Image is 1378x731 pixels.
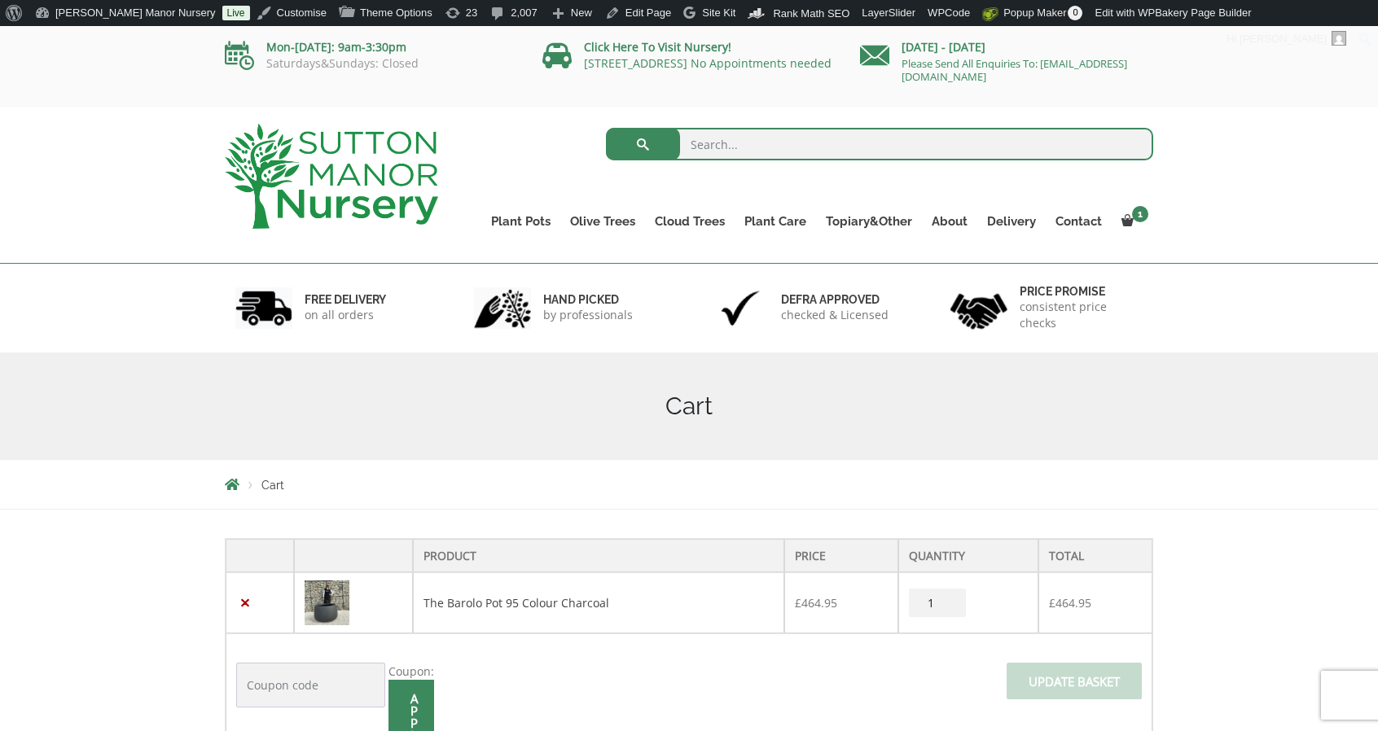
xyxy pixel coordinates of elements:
input: Update basket [1007,663,1142,699]
label: Coupon: [388,663,434,679]
h6: FREE DELIVERY [305,292,386,307]
bdi: 464.95 [795,595,837,611]
span: Site Kit [702,7,735,19]
bdi: 464.95 [1049,595,1091,611]
span: 0 [1068,6,1082,20]
span: 1 [1132,206,1148,222]
p: by professionals [543,307,633,323]
nav: Breadcrumbs [225,478,1153,491]
h1: Cart [225,392,1153,421]
a: Please Send All Enquiries To: [EMAIL_ADDRESS][DOMAIN_NAME] [902,56,1127,84]
img: Cart - IMG 8051 [305,580,349,625]
input: Coupon code [236,663,385,707]
img: 1.jpg [235,287,292,329]
p: checked & Licensed [781,307,889,323]
a: Plant Care [735,210,816,233]
a: [STREET_ADDRESS] No Appointments needed [584,55,832,71]
img: 2.jpg [474,287,531,329]
span: [PERSON_NAME] [1240,33,1327,45]
a: Contact [1046,210,1112,233]
a: 1 [1112,210,1153,233]
a: Delivery [977,210,1046,233]
h6: Defra approved [781,292,889,307]
input: Search... [606,128,1154,160]
th: Price [784,539,898,572]
h6: hand picked [543,292,633,307]
a: Remove this item [236,594,253,611]
span: Rank Math SEO [773,7,849,20]
img: 3.jpg [712,287,769,329]
a: The Barolo Pot 95 Colour Charcoal [423,595,609,611]
th: Product [413,539,784,572]
a: Cloud Trees [645,210,735,233]
p: [DATE] - [DATE] [860,37,1153,57]
span: Cart [261,479,284,492]
p: consistent price checks [1020,299,1143,331]
a: Olive Trees [560,210,645,233]
a: Topiary&Other [816,210,922,233]
span: £ [1049,595,1055,611]
a: Hi, [1221,26,1353,52]
th: Total [1038,539,1152,572]
img: 4.jpg [950,283,1007,333]
a: About [922,210,977,233]
h6: Price promise [1020,284,1143,299]
a: Live [222,6,250,20]
p: Mon-[DATE]: 9am-3:30pm [225,37,518,57]
a: Plant Pots [481,210,560,233]
a: Click Here To Visit Nursery! [584,39,731,55]
p: Saturdays&Sundays: Closed [225,57,518,70]
span: £ [795,595,801,611]
th: Quantity [898,539,1038,572]
p: on all orders [305,307,386,323]
input: Product quantity [909,589,966,617]
img: logo [225,124,438,229]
